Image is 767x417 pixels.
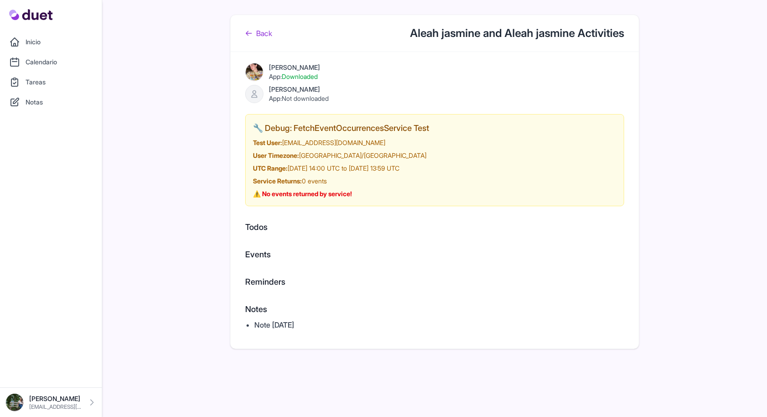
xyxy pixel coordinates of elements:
[245,248,624,261] h2: Events
[253,177,616,186] div: 0 events
[5,33,96,51] a: Inicio
[253,139,282,146] strong: Test User:
[245,303,624,316] h2: Notes
[253,151,616,160] div: [GEOGRAPHIC_DATA]/[GEOGRAPHIC_DATA]
[245,63,263,81] img: cfc181cb-360d-4349-b7dd-4fe1282d0299.jpg
[282,73,318,80] span: Downloaded
[245,28,272,39] a: Back
[253,122,616,135] h2: 🔧 Debug: FetchEventOccurrencesService Test
[29,403,82,411] p: [EMAIL_ADDRESS][DOMAIN_NAME]
[245,221,624,234] h2: Todos
[245,276,624,288] h2: Reminders
[253,164,616,173] div: [DATE] 14:00 UTC to [DATE] 13:59 UTC
[253,190,352,198] strong: ⚠️ No events returned by service!
[269,94,329,103] div: App:
[5,53,96,71] a: Calendario
[5,393,24,412] img: DSC08576_Original.jpeg
[253,138,616,147] div: [EMAIL_ADDRESS][DOMAIN_NAME]
[5,73,96,91] a: Tareas
[5,393,96,412] a: [PERSON_NAME] [EMAIL_ADDRESS][DOMAIN_NAME]
[5,93,96,111] a: Notas
[269,63,320,72] div: [PERSON_NAME]
[253,151,299,159] strong: User Timezone:
[29,394,82,403] p: [PERSON_NAME]
[254,319,624,330] div: Note [DATE]
[269,72,320,81] div: App:
[410,26,624,41] h1: Aleah jasmine and Aleah jasmine Activities
[253,164,288,172] strong: UTC Range:
[269,85,329,94] div: [PERSON_NAME]
[282,94,329,102] span: Not downloaded
[253,177,302,185] strong: Service Returns:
